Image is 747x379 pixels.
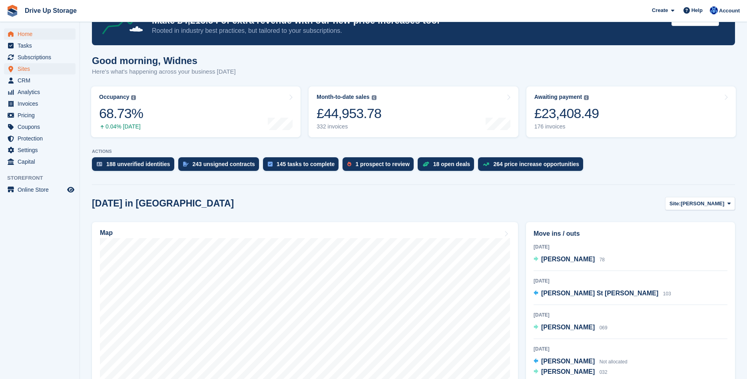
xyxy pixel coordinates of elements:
span: Storefront [7,174,80,182]
a: menu [4,63,76,74]
img: icon-info-grey-7440780725fd019a000dd9b08b2336e03edf1995a4989e88bcd33f0948082b44.svg [584,95,589,100]
img: price_increase_opportunities-93ffe204e8149a01c8c9dc8f82e8f89637d9d84a8eef4429ea346261dce0b2c0.svg [483,162,489,166]
a: Month-to-date sales £44,953.78 332 invoices [309,86,518,137]
a: Preview store [66,185,76,195]
a: Drive Up Storage [22,4,80,17]
span: CRM [18,75,66,86]
div: £23,408.49 [534,105,599,122]
span: Home [18,28,66,40]
a: [PERSON_NAME] 032 [534,367,608,377]
a: menu [4,110,76,121]
a: 243 unsigned contracts [178,157,263,175]
span: Help [691,6,703,14]
a: menu [4,52,76,63]
span: Tasks [18,40,66,51]
span: Create [652,6,668,14]
p: Here's what's happening across your business [DATE] [92,67,236,76]
div: [DATE] [534,277,727,285]
h1: Good morning, Widnes [92,55,236,66]
a: [PERSON_NAME] 069 [534,323,608,333]
a: menu [4,98,76,109]
a: menu [4,121,76,132]
img: verify_identity-adf6edd0f0f0b5bbfe63781bf79b02c33cf7c696d77639b501bdc392416b5a36.svg [97,162,102,166]
a: 1 prospect to review [343,157,417,175]
div: 264 price increase opportunities [493,161,579,167]
h2: Map [100,229,113,237]
div: 18 open deals [433,161,470,167]
div: [DATE] [534,243,727,251]
div: 176 invoices [534,123,599,130]
a: [PERSON_NAME] St [PERSON_NAME] 103 [534,289,671,299]
span: 103 [663,291,671,297]
div: [DATE] [534,311,727,319]
div: 0.04% [DATE] [99,123,143,130]
div: [DATE] [534,345,727,353]
a: [PERSON_NAME] 78 [534,255,605,265]
span: Protection [18,133,66,144]
a: menu [4,28,76,40]
button: Site: [PERSON_NAME] [665,197,735,210]
img: icon-info-grey-7440780725fd019a000dd9b08b2336e03edf1995a4989e88bcd33f0948082b44.svg [372,95,376,100]
span: [PERSON_NAME] [681,200,724,208]
span: Account [719,7,740,15]
span: Online Store [18,184,66,195]
span: Subscriptions [18,52,66,63]
p: ACTIONS [92,149,735,154]
img: deal-1b604bf984904fb50ccaf53a9ad4b4a5d6e5aea283cecdc64d6e3604feb123c2.svg [422,161,429,167]
div: 332 invoices [317,123,381,130]
span: Not allocated [600,359,627,365]
a: 145 tasks to complete [263,157,343,175]
a: Occupancy 68.73% 0.04% [DATE] [91,86,301,137]
span: [PERSON_NAME] [541,368,595,375]
span: [PERSON_NAME] [541,324,595,331]
a: 264 price increase opportunities [478,157,587,175]
a: Awaiting payment £23,408.49 176 invoices [526,86,736,137]
div: 243 unsigned contracts [193,161,255,167]
div: 68.73% [99,105,143,122]
img: stora-icon-8386f47178a22dfd0bd8f6a31ec36ba5ce8667c1dd55bd0f319d3a0aa187defe.svg [6,5,18,17]
span: 032 [600,369,608,375]
img: task-75834270c22a3079a89374b754ae025e5fb1db73e45f91037f5363f120a921f8.svg [268,162,273,166]
a: menu [4,75,76,86]
span: [PERSON_NAME] St [PERSON_NAME] [541,290,658,297]
span: Sites [18,63,66,74]
a: menu [4,184,76,195]
div: Occupancy [99,94,129,100]
a: menu [4,156,76,167]
span: 069 [600,325,608,331]
a: menu [4,86,76,98]
span: Invoices [18,98,66,109]
div: Month-to-date sales [317,94,369,100]
span: [PERSON_NAME] [541,358,595,365]
span: Analytics [18,86,66,98]
div: 188 unverified identities [106,161,170,167]
a: menu [4,144,76,156]
span: 78 [600,257,605,263]
span: [PERSON_NAME] [541,256,595,263]
img: icon-info-grey-7440780725fd019a000dd9b08b2336e03edf1995a4989e88bcd33f0948082b44.svg [131,95,136,100]
img: Widnes Team [710,6,718,14]
div: 1 prospect to review [355,161,409,167]
div: 145 tasks to complete [277,161,335,167]
a: 188 unverified identities [92,157,178,175]
div: £44,953.78 [317,105,381,122]
a: menu [4,133,76,144]
p: Rooted in industry best practices, but tailored to your subscriptions. [152,26,665,35]
span: Pricing [18,110,66,121]
a: 18 open deals [418,157,478,175]
img: contract_signature_icon-13c848040528278c33f63329250d36e43548de30e8caae1d1a13099fd9432cc5.svg [183,162,189,166]
a: [PERSON_NAME] Not allocated [534,357,627,367]
a: menu [4,40,76,51]
span: Coupons [18,121,66,132]
h2: [DATE] in [GEOGRAPHIC_DATA] [92,198,234,209]
span: Site: [669,200,681,208]
h2: Move ins / outs [534,229,727,239]
span: Capital [18,156,66,167]
div: Awaiting payment [534,94,582,100]
img: prospect-51fa495bee0391a8d652442698ab0144808aea92771e9ea1ae160a38d050c398.svg [347,162,351,166]
span: Settings [18,144,66,156]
